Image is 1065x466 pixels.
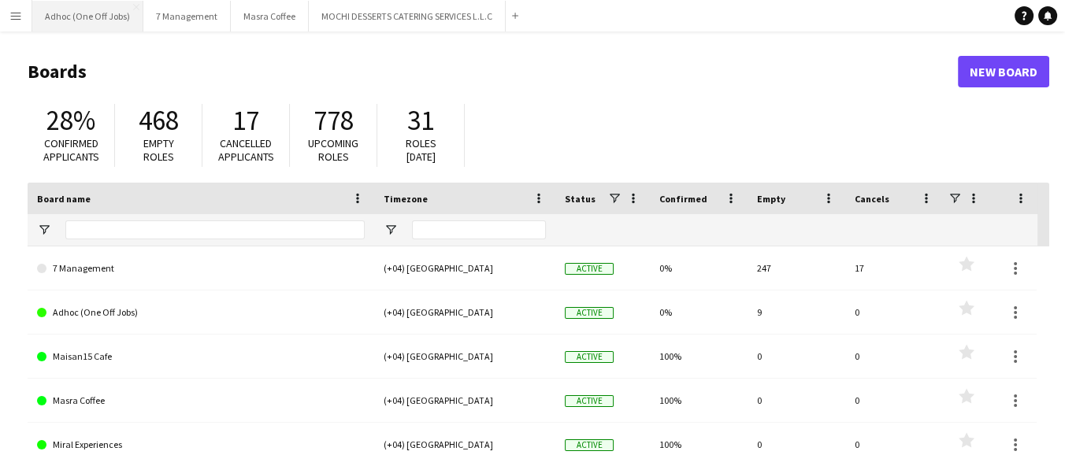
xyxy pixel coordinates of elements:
span: 17 [232,103,259,138]
button: Open Filter Menu [37,223,51,237]
span: Active [565,263,614,275]
div: 17 [845,246,943,290]
a: New Board [958,56,1049,87]
a: Masra Coffee [37,379,365,423]
div: 0 [845,290,943,334]
span: Timezone [384,193,428,205]
div: 0 [845,335,943,378]
div: 100% [650,423,748,466]
button: MOCHI DESSERTS CATERING SERVICES L.L.C [309,1,506,31]
input: Timezone Filter Input [412,220,546,239]
span: Roles [DATE] [406,136,436,164]
span: 468 [139,103,179,138]
div: (+04) [GEOGRAPHIC_DATA] [374,335,555,378]
button: Masra Coffee [231,1,309,31]
span: 31 [407,103,434,138]
div: 247 [748,246,845,290]
span: 778 [314,103,354,138]
div: 0 [748,423,845,466]
div: (+04) [GEOGRAPHIC_DATA] [374,379,555,422]
span: Active [565,351,614,363]
span: Cancels [855,193,889,205]
a: 7 Management [37,246,365,290]
div: (+04) [GEOGRAPHIC_DATA] [374,423,555,466]
div: 0% [650,246,748,290]
span: Empty [757,193,785,205]
div: 0 [748,335,845,378]
div: (+04) [GEOGRAPHIC_DATA] [374,290,555,334]
div: 0 [845,423,943,466]
button: Adhoc (One Off Jobs) [32,1,143,31]
span: Confirmed applicants [43,136,99,164]
div: 9 [748,290,845,334]
a: Adhoc (One Off Jobs) [37,290,365,335]
span: Active [565,307,614,319]
span: Active [565,395,614,407]
div: 100% [650,379,748,422]
a: Maisan15 Cafe [37,335,365,379]
div: 0 [748,379,845,422]
span: Cancelled applicants [218,136,274,164]
button: Open Filter Menu [384,223,398,237]
input: Board name Filter Input [65,220,365,239]
div: 100% [650,335,748,378]
span: Board name [37,193,91,205]
div: 0% [650,290,748,334]
button: 7 Management [143,1,231,31]
span: Upcoming roles [308,136,358,164]
div: (+04) [GEOGRAPHIC_DATA] [374,246,555,290]
span: Active [565,439,614,451]
span: 28% [46,103,95,138]
div: 0 [845,379,943,422]
span: Confirmed [659,193,707,205]
span: Empty roles [143,136,174,164]
h1: Boards [28,60,958,83]
span: Status [565,193,596,205]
